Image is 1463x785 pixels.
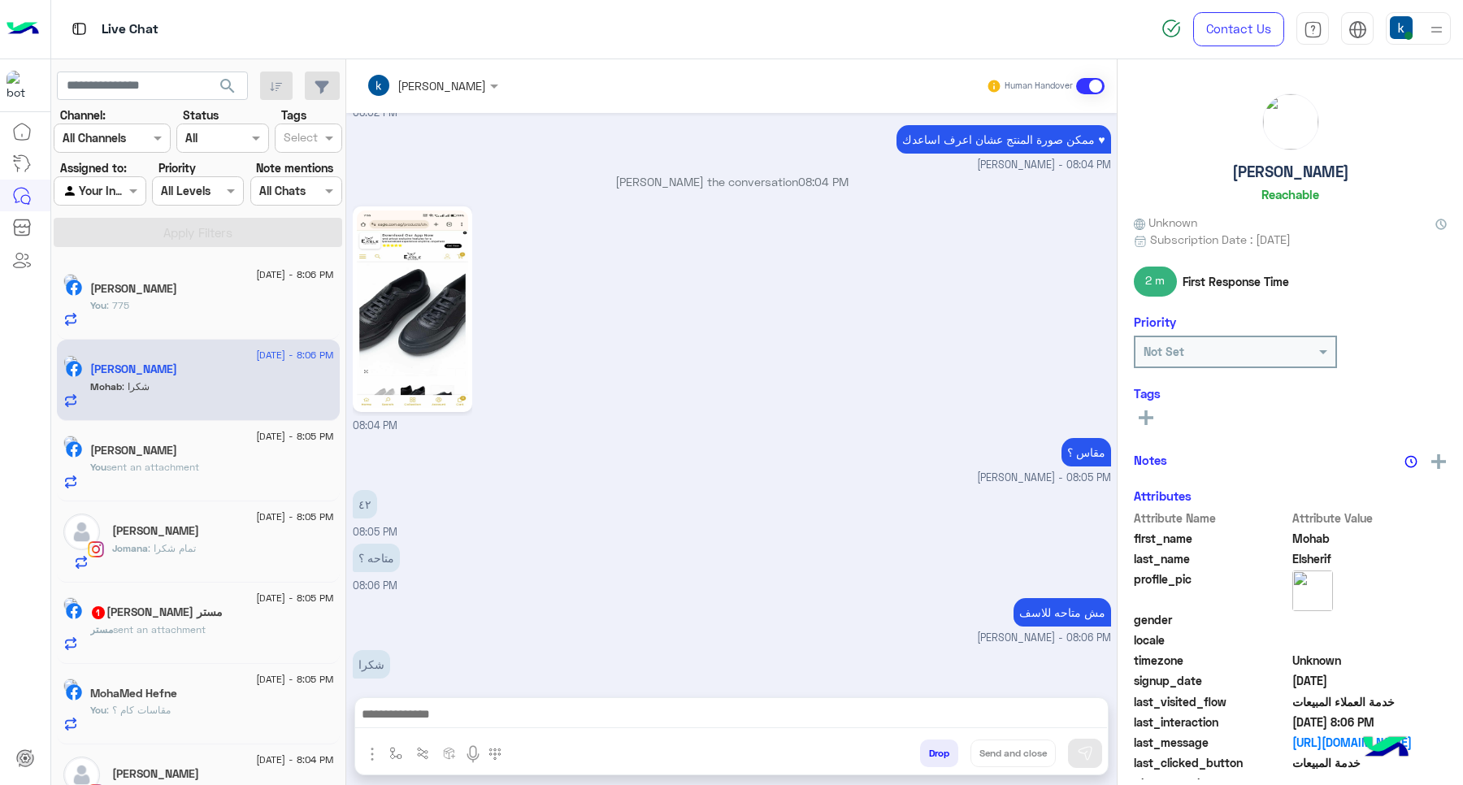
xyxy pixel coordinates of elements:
[1292,570,1333,611] img: picture
[1292,713,1448,731] span: 2025-08-22T17:06:44.4355728Z
[183,106,219,124] label: Status
[1134,314,1176,329] h6: Priority
[90,461,106,473] span: You
[90,444,177,458] h5: Ahmed Radwan
[1134,713,1289,731] span: last_interaction
[113,623,206,635] span: sent an attachment
[66,361,82,377] img: Facebook
[1134,530,1289,547] span: first_name
[463,744,483,764] img: send voice note
[353,106,397,119] span: 08:02 PM
[353,173,1111,190] p: [PERSON_NAME] the conversation
[7,71,36,100] img: 713415422032625
[63,355,78,370] img: picture
[1134,386,1447,401] h6: Tags
[1426,20,1447,40] img: profile
[1292,631,1448,648] span: null
[106,704,171,716] span: مقاسات كام ؟
[218,76,237,96] span: search
[1390,16,1413,39] img: userImage
[1134,734,1289,751] span: last_message
[1263,94,1318,150] img: picture
[90,380,122,392] span: Mohab
[1292,510,1448,527] span: Attribute Value
[353,419,397,432] span: 08:04 PM
[158,159,196,176] label: Priority
[416,747,429,760] img: Trigger scenario
[148,542,196,554] span: تمام شكرا
[410,739,436,766] button: Trigger scenario
[63,274,78,288] img: picture
[1061,438,1111,466] p: 22/8/2025, 8:05 PM
[63,597,78,612] img: picture
[1134,631,1289,648] span: locale
[920,739,958,767] button: Drop
[970,739,1056,767] button: Send and close
[1292,672,1448,689] span: 2024-10-18T10:03:11.586Z
[90,687,177,700] h5: MohaMed Hefne
[1150,231,1291,248] span: Subscription Date : [DATE]
[112,542,148,554] span: Jomana
[1134,453,1167,467] h6: Notes
[1296,12,1329,46] a: tab
[1014,598,1111,627] p: 22/8/2025, 8:06 PM
[90,704,106,716] span: You
[122,380,150,392] span: شكرا
[256,348,333,362] span: [DATE] - 8:06 PM
[1404,455,1417,468] img: notes
[977,158,1111,173] span: [PERSON_NAME] - 08:04 PM
[353,526,397,538] span: 08:05 PM
[256,510,333,524] span: [DATE] - 8:05 PM
[443,747,456,760] img: create order
[66,441,82,458] img: Facebook
[66,684,82,700] img: Facebook
[88,541,104,557] img: Instagram
[69,19,89,39] img: tab
[90,623,113,635] span: مستر
[208,72,248,106] button: search
[1134,267,1177,296] span: 2 m
[1431,454,1446,469] img: add
[798,175,849,189] span: 08:04 PM
[66,280,82,296] img: Facebook
[1183,273,1289,290] span: First Response Time
[1134,693,1289,710] span: last_visited_flow
[1193,12,1284,46] a: Contact Us
[1134,652,1289,669] span: timezone
[488,748,501,761] img: make a call
[353,579,397,592] span: 08:06 PM
[977,631,1111,646] span: [PERSON_NAME] - 08:06 PM
[54,218,342,247] button: Apply Filters
[281,106,306,124] label: Tags
[1357,720,1414,777] img: hulul-logo.png
[1161,19,1181,38] img: spinner
[90,282,177,296] h5: Hady Osama
[1292,652,1448,669] span: Unknown
[1292,693,1448,710] span: خدمة العملاء المبيعات
[1348,20,1367,39] img: tab
[60,159,127,176] label: Assigned to:
[1134,754,1289,771] span: last_clicked_button
[1292,550,1448,567] span: Elsherif
[362,744,382,764] img: send attachment
[90,605,223,619] h5: مستر سعيد جاب الله
[1292,734,1448,751] a: [URL][DOMAIN_NAME]
[256,267,333,282] span: [DATE] - 8:06 PM
[281,128,318,150] div: Select
[357,210,468,408] img: 538189142_3059528461020932_1523987038657320304_n.jpg
[90,299,106,311] span: You
[256,752,333,767] span: [DATE] - 8:04 PM
[1292,611,1448,628] span: null
[353,650,390,679] p: 22/8/2025, 8:06 PM
[1232,163,1349,181] h5: [PERSON_NAME]
[63,679,78,693] img: picture
[353,544,400,572] p: 22/8/2025, 8:06 PM
[106,461,199,473] span: sent an attachment
[256,429,333,444] span: [DATE] - 8:05 PM
[1134,510,1289,527] span: Attribute Name
[1134,550,1289,567] span: last_name
[112,524,199,538] h5: Jomana Ahmed
[1134,488,1192,503] h6: Attributes
[102,19,158,41] p: Live Chat
[1292,530,1448,547] span: Mohab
